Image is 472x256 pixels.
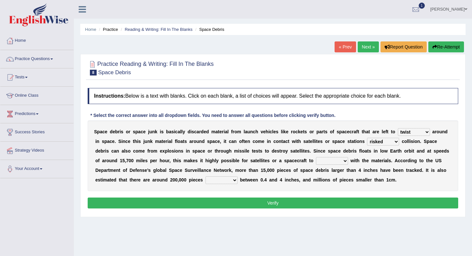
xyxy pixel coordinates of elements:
b: p [339,129,342,134]
b: r [328,139,329,144]
b: t [218,129,220,134]
b: s [192,129,194,134]
b: r [222,129,223,134]
b: a [432,129,435,134]
b: a [100,129,102,134]
b: c [215,139,217,144]
b: c [340,139,343,144]
b: c [141,129,143,134]
b: k [298,129,301,134]
b: u [144,139,147,144]
b: o [255,139,258,144]
button: Verify [88,198,458,208]
b: S [94,129,97,134]
b: m [211,129,215,134]
b: p [135,129,138,134]
b: t [183,139,184,144]
b: a [159,139,162,144]
b: r [375,129,377,134]
button: Re-Attempt [428,41,464,52]
b: o [357,139,360,144]
b: l [281,129,282,134]
b: e [434,139,437,144]
b: e [383,129,386,134]
b: Instructions: [94,93,125,99]
a: « Prev [335,41,356,52]
b: l [171,139,172,144]
b: j [143,139,144,144]
b: , [220,139,221,144]
b: e [98,148,101,154]
b: o [310,129,312,134]
b: r [219,148,221,154]
b: a [430,139,432,144]
b: a [107,139,109,144]
b: a [354,129,356,134]
b: p [210,139,213,144]
b: m [237,129,241,134]
b: w [292,139,295,144]
b: d [110,129,113,134]
b: c [345,129,347,134]
b: r [291,129,293,134]
button: Report Question [380,41,427,52]
a: Your Account [0,160,74,176]
h4: Below is a text with blanks. Click on each blank, a list of choices will appear. Select the appro... [88,88,458,104]
b: o [169,148,172,154]
b: c [295,129,298,134]
b: a [372,129,375,134]
b: m [258,139,262,144]
b: p [165,148,168,154]
b: e [262,139,265,144]
b: l [314,139,315,144]
b: l [312,139,314,144]
b: p [316,129,319,134]
b: i [355,139,357,144]
b: y [183,129,185,134]
b: e [113,129,115,134]
a: Next » [358,41,379,52]
b: m [155,139,159,144]
b: e [160,148,162,154]
b: i [160,129,161,134]
b: a [232,139,234,144]
b: s [337,129,339,134]
b: a [212,139,215,144]
b: t [350,139,352,144]
b: f [242,139,243,144]
small: Space Debris [98,69,131,75]
b: e [286,129,288,134]
b: r [352,129,354,134]
b: e [245,139,248,144]
b: S [424,139,427,144]
b: m [138,148,142,154]
b: o [135,148,138,154]
b: c [432,139,434,144]
b: r [149,148,151,154]
b: p [104,139,107,144]
b: o [126,129,129,134]
b: t [391,129,393,134]
b: s [332,139,335,144]
b: s [133,129,135,134]
b: a [178,129,180,134]
b: d [201,129,204,134]
b: r [166,139,167,144]
b: b [115,129,118,134]
b: l [382,129,383,134]
span: 1 [419,3,425,9]
span: 8 [90,70,97,75]
b: e [112,139,115,144]
b: t [308,139,310,144]
b: r [322,129,323,134]
b: e [203,148,205,154]
b: o [208,148,211,154]
b: n [268,139,271,144]
b: v [261,129,263,134]
b: c [194,129,197,134]
b: e [105,129,108,134]
b: o [276,139,279,144]
b: n [116,148,119,154]
b: t [354,139,355,144]
b: l [407,139,408,144]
